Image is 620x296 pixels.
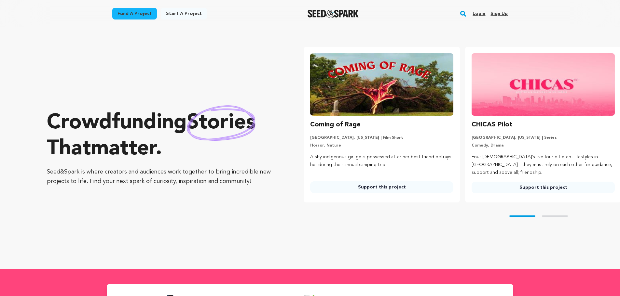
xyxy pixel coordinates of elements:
[473,8,485,19] a: Login
[47,110,278,162] p: Crowdfunding that .
[308,10,359,18] a: Seed&Spark Homepage
[310,181,453,193] a: Support this project
[310,143,453,148] p: Horror, Nature
[472,120,513,130] h3: CHICAS Pilot
[472,135,615,140] p: [GEOGRAPHIC_DATA], [US_STATE] | Series
[47,167,278,186] p: Seed&Spark is where creators and audiences work together to bring incredible new projects to life...
[472,182,615,193] a: Support this project
[161,8,207,19] a: Start a project
[112,8,157,19] a: Fund a project
[310,53,453,116] img: Coming of Rage image
[187,105,255,141] img: hand sketched image
[472,143,615,148] p: Comedy, Drama
[490,8,508,19] a: Sign up
[472,53,615,116] img: CHICAS Pilot image
[308,10,359,18] img: Seed&Spark Logo Dark Mode
[310,153,453,169] p: A shy indigenous girl gets possessed after her best friend betrays her during their annual campin...
[472,153,615,176] p: Four [DEMOGRAPHIC_DATA]’s live four different lifestyles in [GEOGRAPHIC_DATA] - they must rely on...
[310,135,453,140] p: [GEOGRAPHIC_DATA], [US_STATE] | Film Short
[310,120,361,130] h3: Coming of Rage
[91,139,156,160] span: matter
